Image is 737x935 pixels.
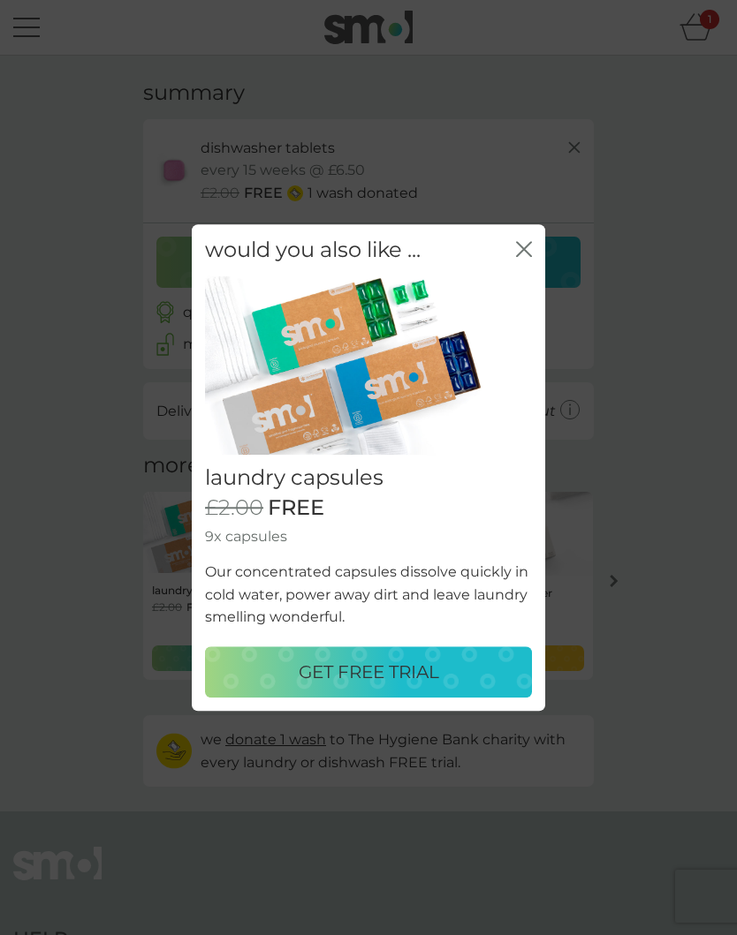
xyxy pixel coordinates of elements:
span: FREE [268,495,324,521]
p: GET FREE TRIAL [299,658,439,686]
p: Our concentrated capsules dissolve quickly in cold water, power away dirt and leave laundry smell... [205,561,532,629]
h2: laundry capsules [205,465,532,491]
p: 9x capsules [205,525,532,548]
h2: would you also like ... [205,238,421,263]
button: close [516,241,532,260]
button: GET FREE TRIAL [205,646,532,697]
span: £2.00 [205,495,263,521]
